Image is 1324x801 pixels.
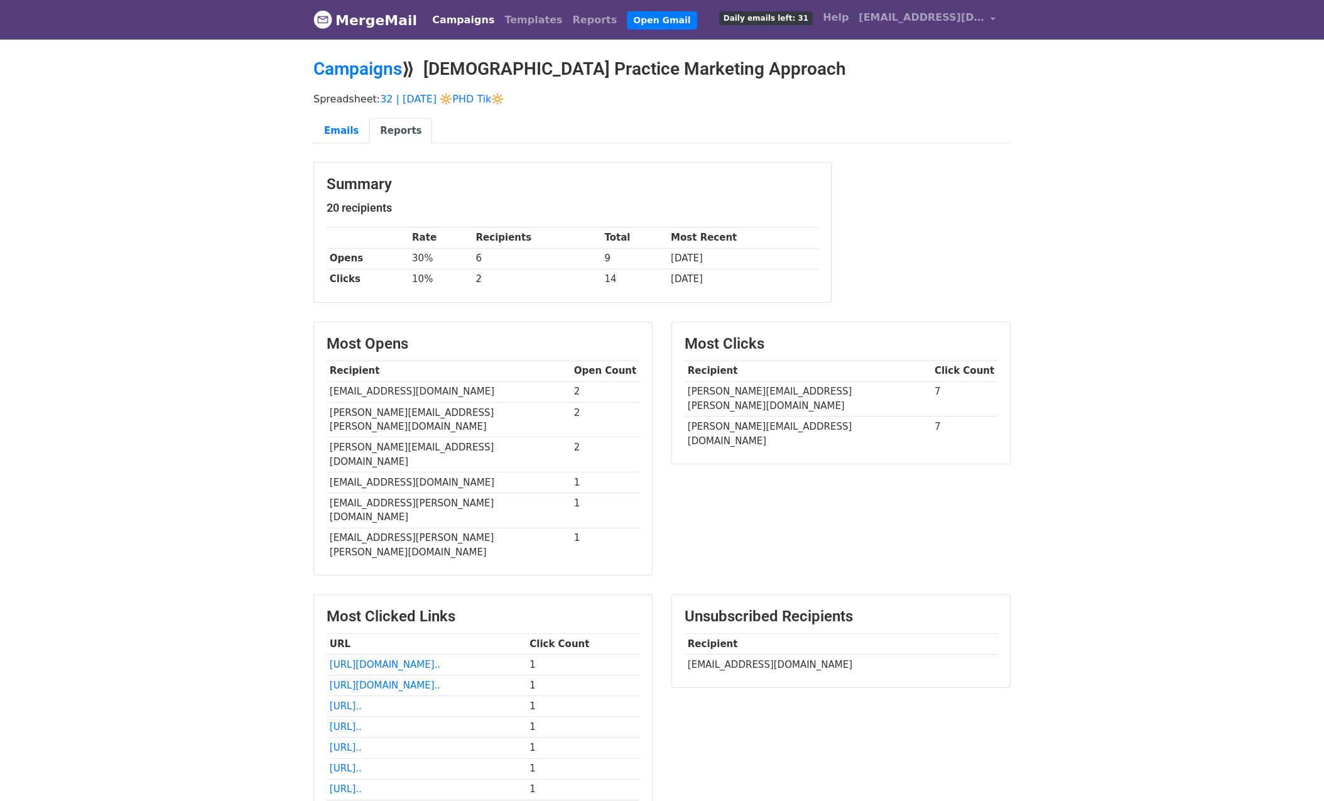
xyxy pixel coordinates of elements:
[427,8,499,33] a: Campaigns
[571,402,639,437] td: 2
[330,659,440,670] a: [URL][DOMAIN_NAME]..
[409,227,473,248] th: Rate
[568,8,622,33] a: Reports
[854,5,1001,35] a: [EMAIL_ADDRESS][DOMAIN_NAME]
[526,717,639,738] td: 1
[571,361,639,381] th: Open Count
[668,269,818,290] td: [DATE]
[1261,741,1324,801] iframe: Chat Widget
[526,758,639,779] td: 1
[313,118,369,144] a: Emails
[473,248,602,269] td: 6
[571,437,639,472] td: 2
[719,11,813,25] span: Daily emails left: 31
[327,634,526,655] th: URL
[327,608,639,626] h3: Most Clicked Links
[685,335,997,353] h3: Most Clicks
[330,680,440,691] a: [URL][DOMAIN_NAME]..
[602,227,668,248] th: Total
[327,402,571,437] td: [PERSON_NAME][EMAIL_ADDRESS][PERSON_NAME][DOMAIN_NAME]
[330,783,362,795] a: [URL]..
[499,8,567,33] a: Templates
[327,335,639,353] h3: Most Opens
[327,472,571,493] td: [EMAIL_ADDRESS][DOMAIN_NAME]
[571,381,639,402] td: 2
[327,493,571,528] td: [EMAIL_ADDRESS][PERSON_NAME][DOMAIN_NAME]
[931,381,997,417] td: 7
[473,269,602,290] td: 2
[685,361,931,381] th: Recipient
[327,381,571,402] td: [EMAIL_ADDRESS][DOMAIN_NAME]
[571,493,639,528] td: 1
[668,248,818,269] td: [DATE]
[571,472,639,493] td: 1
[931,361,997,381] th: Click Count
[526,655,639,675] td: 1
[327,201,818,215] h5: 20 recipients
[685,381,931,417] td: [PERSON_NAME][EMAIL_ADDRESS][PERSON_NAME][DOMAIN_NAME]
[313,92,1011,106] p: Spreadsheet:
[409,269,473,290] td: 10%
[685,608,997,626] h3: Unsubscribed Recipients
[526,779,639,800] td: 1
[685,417,931,451] td: [PERSON_NAME][EMAIL_ADDRESS][DOMAIN_NAME]
[526,696,639,717] td: 1
[602,248,668,269] td: 9
[327,269,409,290] th: Clicks
[526,634,639,655] th: Click Count
[327,248,409,269] th: Opens
[602,269,668,290] td: 14
[330,721,362,733] a: [URL]..
[313,58,402,79] a: Campaigns
[330,700,362,712] a: [URL]..
[327,437,571,472] td: [PERSON_NAME][EMAIL_ADDRESS][DOMAIN_NAME]
[668,227,818,248] th: Most Recent
[327,175,818,193] h3: Summary
[409,248,473,269] td: 30%
[818,5,854,30] a: Help
[627,11,697,30] a: Open Gmail
[859,10,984,25] span: [EMAIL_ADDRESS][DOMAIN_NAME]
[931,417,997,451] td: 7
[714,5,818,30] a: Daily emails left: 31
[380,93,504,105] a: 32 | [DATE] 🔆PHD Tik🔆
[526,675,639,696] td: 1
[313,7,417,33] a: MergeMail
[685,634,997,655] th: Recipient
[685,655,997,675] td: [EMAIL_ADDRESS][DOMAIN_NAME]
[526,738,639,758] td: 1
[327,528,571,562] td: [EMAIL_ADDRESS][PERSON_NAME][PERSON_NAME][DOMAIN_NAME]
[313,10,332,29] img: MergeMail logo
[313,58,1011,80] h2: ⟫ [DEMOGRAPHIC_DATA] Practice Marketing Approach
[571,528,639,562] td: 1
[330,763,362,774] a: [URL]..
[473,227,602,248] th: Recipients
[330,742,362,753] a: [URL]..
[369,118,432,144] a: Reports
[327,361,571,381] th: Recipient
